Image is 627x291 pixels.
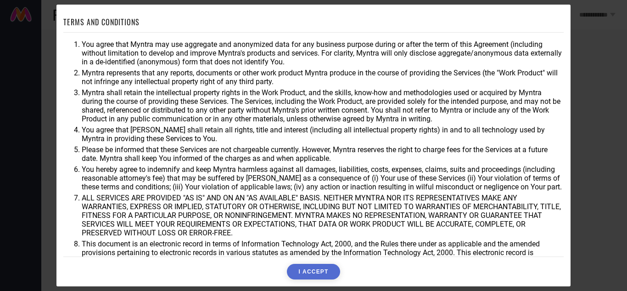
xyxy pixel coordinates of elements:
li: You agree that Myntra may use aggregate and anonymized data for any business purpose during or af... [82,40,564,66]
li: Please be informed that these Services are not chargeable currently. However, Myntra reserves the... [82,145,564,163]
li: Myntra shall retain the intellectual property rights in the Work Product, and the skills, know-ho... [82,88,564,123]
button: I ACCEPT [287,264,340,280]
li: This document is an electronic record in terms of Information Technology Act, 2000, and the Rules... [82,240,564,266]
li: Myntra represents that any reports, documents or other work product Myntra produce in the course ... [82,68,564,86]
li: You agree that [PERSON_NAME] shall retain all rights, title and interest (including all intellect... [82,126,564,143]
li: You hereby agree to indemnify and keep Myntra harmless against all damages, liabilities, costs, e... [82,165,564,191]
li: ALL SERVICES ARE PROVIDED "AS IS" AND ON AN "AS AVAILABLE" BASIS. NEITHER MYNTRA NOR ITS REPRESEN... [82,194,564,237]
h1: TERMS AND CONDITIONS [63,17,140,28]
